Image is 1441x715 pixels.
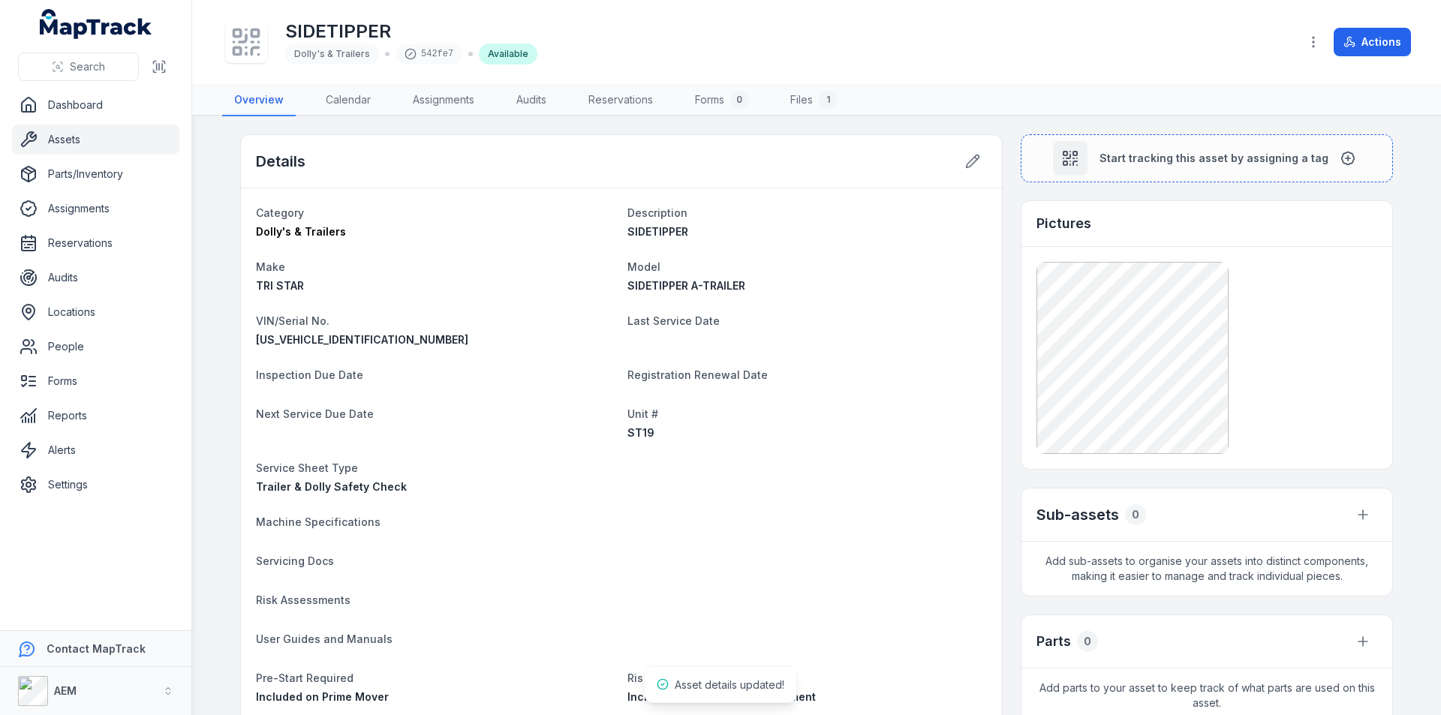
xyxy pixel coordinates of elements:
span: Unit # [627,407,658,420]
span: [US_VEHICLE_IDENTIFICATION_NUMBER] [256,333,468,346]
span: Add sub-assets to organise your assets into distinct components, making it easier to manage and t... [1021,542,1392,596]
strong: Contact MapTrack [47,642,146,655]
span: Model [627,260,660,273]
h3: Parts [1036,631,1071,652]
a: Dashboard [12,90,179,120]
span: Servicing Docs [256,554,334,567]
a: People [12,332,179,362]
button: Start tracking this asset by assigning a tag [1021,134,1393,182]
a: Forms [12,366,179,396]
button: Actions [1334,28,1411,56]
span: Included on Truck Risk Assessment [627,690,816,703]
a: MapTrack [40,9,152,39]
span: Dolly's & Trailers [294,48,370,59]
span: Next Service Due Date [256,407,374,420]
a: Assignments [401,85,486,116]
a: Overview [222,85,296,116]
span: Asset details updated! [675,678,784,691]
div: Available [479,44,537,65]
div: 1 [819,91,837,109]
a: Calendar [314,85,383,116]
span: TRI STAR [256,279,304,292]
a: Locations [12,297,179,327]
a: Reservations [12,228,179,258]
span: Service Sheet Type [256,461,358,474]
span: Dolly's & Trailers [256,225,346,238]
a: Parts/Inventory [12,159,179,189]
a: Alerts [12,435,179,465]
span: Start tracking this asset by assigning a tag [1100,151,1328,166]
span: Category [256,206,304,219]
div: 0 [730,91,748,109]
span: Inspection Due Date [256,368,363,381]
a: Assignments [12,194,179,224]
a: Settings [12,470,179,500]
span: Machine Specifications [256,515,381,528]
span: Registration Renewal Date [627,368,768,381]
h1: SIDETIPPER [285,20,537,44]
a: Forms0 [683,85,760,116]
span: Risk Assessments [256,593,350,606]
span: ST19 [627,426,654,439]
span: Trailer & Dolly Safety Check [256,480,407,493]
a: Assets [12,125,179,155]
span: VIN/Serial No. [256,314,329,327]
div: 0 [1077,631,1098,652]
span: User Guides and Manuals [256,632,393,645]
button: Search [18,53,139,81]
h2: Details [256,151,305,172]
span: Pre-Start Required [256,671,353,684]
h3: Pictures [1036,213,1091,234]
a: Reservations [576,85,665,116]
strong: AEM [54,684,77,697]
div: 0 [1125,504,1146,525]
a: Audits [504,85,558,116]
span: Risk Assessment needed? [627,671,766,684]
div: 542fe7 [396,44,462,65]
span: Make [256,260,285,273]
span: Included on Prime Mover [256,690,389,703]
a: Reports [12,401,179,431]
a: Audits [12,263,179,293]
span: Description [627,206,687,219]
span: Last Service Date [627,314,720,327]
h2: Sub-assets [1036,504,1119,525]
span: SIDETIPPER A-TRAILER [627,279,745,292]
span: Search [70,59,105,74]
a: Files1 [778,85,849,116]
span: SIDETIPPER [627,225,688,238]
